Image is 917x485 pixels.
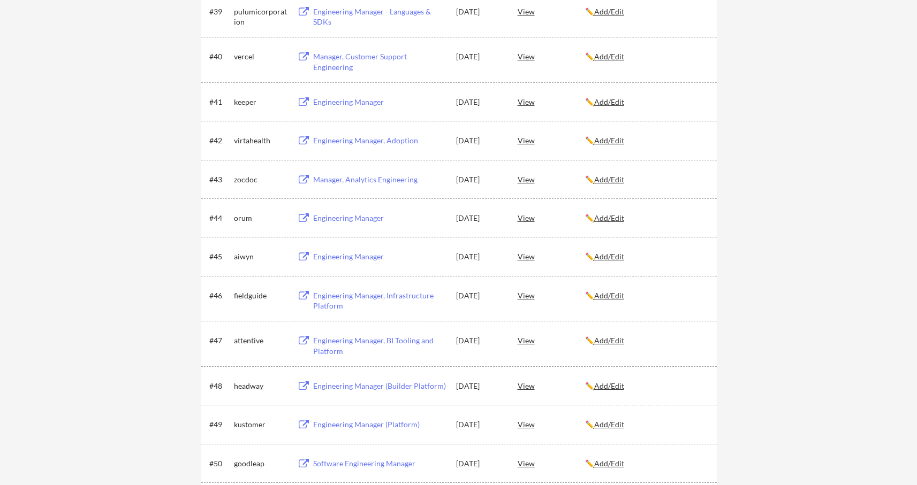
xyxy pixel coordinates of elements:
[313,335,446,356] div: Engineering Manager, BI Tooling and Platform
[518,208,585,227] div: View
[456,6,503,17] div: [DATE]
[456,213,503,224] div: [DATE]
[209,97,230,107] div: #41
[518,376,585,395] div: View
[234,419,287,430] div: kustomer
[594,291,624,300] u: Add/Edit
[456,419,503,430] div: [DATE]
[313,381,446,391] div: Engineering Manager (Builder Platform)
[594,136,624,145] u: Add/Edit
[518,2,585,21] div: View
[234,51,287,62] div: vercel
[456,135,503,146] div: [DATE]
[313,213,446,224] div: Engineering Manager
[594,336,624,345] u: Add/Edit
[209,135,230,146] div: #42
[585,6,707,17] div: ✏️
[518,47,585,66] div: View
[209,419,230,430] div: #49
[313,419,446,430] div: Engineering Manager (Platform)
[585,135,707,146] div: ✏️
[585,213,707,224] div: ✏️
[234,213,287,224] div: orum
[313,251,446,262] div: Engineering Manager
[518,130,585,150] div: View
[585,419,707,430] div: ✏️
[594,97,624,106] u: Add/Edit
[234,251,287,262] div: aiwyn
[209,251,230,262] div: #45
[585,335,707,346] div: ✏️
[209,6,230,17] div: #39
[456,381,503,391] div: [DATE]
[585,290,707,301] div: ✏️
[518,170,585,189] div: View
[234,381,287,391] div: headway
[456,335,503,346] div: [DATE]
[594,175,624,184] u: Add/Edit
[313,458,446,469] div: Software Engineering Manager
[594,52,624,61] u: Add/Edit
[209,174,230,185] div: #43
[518,247,585,266] div: View
[594,213,624,222] u: Add/Edit
[585,458,707,469] div: ✏️
[313,290,446,311] div: Engineering Manager, Infrastructure Platform
[594,252,624,261] u: Add/Edit
[594,420,624,429] u: Add/Edit
[518,92,585,111] div: View
[234,290,287,301] div: fieldguide
[209,213,230,224] div: #44
[313,97,446,107] div: Engineering Manager
[209,290,230,301] div: #46
[313,6,446,27] div: Engineering Manager - Languages & SDKs
[456,290,503,301] div: [DATE]
[585,97,707,107] div: ✏️
[585,51,707,62] div: ✏️
[594,459,624,468] u: Add/Edit
[209,51,230,62] div: #40
[456,458,503,469] div: [DATE]
[518,414,585,434] div: View
[313,174,446,185] div: Manager, Analytics Engineering
[313,51,446,72] div: Manager, Customer Support Engineering
[209,335,230,346] div: #47
[234,458,287,469] div: goodleap
[456,97,503,107] div: [DATE]
[594,7,624,16] u: Add/Edit
[234,335,287,346] div: attentive
[594,381,624,390] u: Add/Edit
[518,330,585,350] div: View
[456,174,503,185] div: [DATE]
[234,97,287,107] div: keeper
[209,458,230,469] div: #50
[585,174,707,185] div: ✏️
[585,381,707,391] div: ✏️
[209,381,230,391] div: #48
[456,251,503,262] div: [DATE]
[456,51,503,62] div: [DATE]
[518,453,585,473] div: View
[234,135,287,146] div: virtahealth
[313,135,446,146] div: Engineering Manager, Adoption
[234,6,287,27] div: pulumicorporation
[585,251,707,262] div: ✏️
[234,174,287,185] div: zocdoc
[518,286,585,305] div: View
